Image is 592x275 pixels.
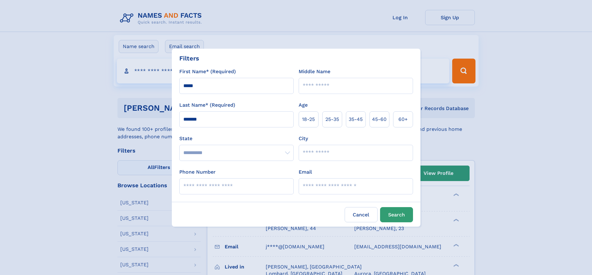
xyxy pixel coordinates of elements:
span: 60+ [398,116,408,123]
label: First Name* (Required) [179,68,236,75]
label: Email [299,168,312,176]
button: Search [380,207,413,222]
label: Age [299,101,308,109]
div: Filters [179,54,199,63]
label: Phone Number [179,168,216,176]
span: 45‑60 [372,116,387,123]
label: Last Name* (Required) [179,101,235,109]
label: Cancel [345,207,378,222]
span: 18‑25 [302,116,315,123]
label: City [299,135,308,142]
label: State [179,135,294,142]
label: Middle Name [299,68,330,75]
span: 25‑35 [325,116,339,123]
span: 35‑45 [349,116,363,123]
